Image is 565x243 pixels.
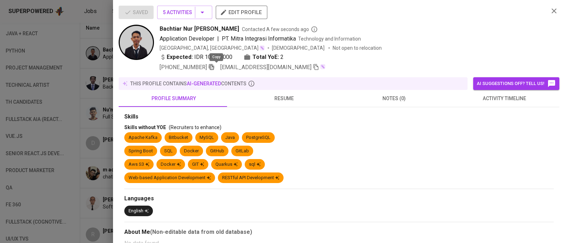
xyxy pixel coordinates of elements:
[119,25,154,60] img: 2f57fe9c8266d3f1500901c4c7845039.jpg
[298,36,361,42] span: Technology and Information
[225,134,235,141] div: Java
[215,161,238,168] div: Quarkus
[169,134,188,141] div: Bitbucket
[129,161,149,168] div: Aws S3
[280,53,284,61] span: 2
[343,94,445,103] span: notes (0)
[160,53,232,61] div: IDR 10.000.000
[163,8,207,17] span: 5 Activities
[129,148,153,154] div: Spring Boot
[242,26,318,33] span: Contacted A few seconds ago
[272,44,326,51] span: [DEMOGRAPHIC_DATA]
[184,148,199,154] div: Docker
[217,35,219,43] span: |
[320,64,326,69] img: magic_wand.svg
[124,113,554,121] div: Skills
[167,53,193,61] b: Expected:
[164,148,173,154] div: SQL
[333,44,382,51] p: Not open to relocation
[130,80,246,87] p: this profile contains contents
[124,228,554,236] div: About Me
[160,35,214,42] span: Application Developer
[124,124,166,130] span: Skills without YOE
[129,208,149,214] div: English
[216,9,267,15] a: edit profile
[160,64,207,71] span: [PHONE_NUMBER]
[200,134,214,141] div: MySQL
[192,161,204,168] div: GIT
[477,79,556,88] span: AI suggestions off? Tell us!
[453,94,555,103] span: activity timeline
[123,94,225,103] span: profile summary
[157,6,212,19] button: 5 Activities
[160,25,239,33] span: Bachtiar Nur [PERSON_NAME]
[169,124,221,130] span: (Recruiters to enhance)
[246,134,270,141] div: PostgreSQL
[220,64,311,71] span: [EMAIL_ADDRESS][DOMAIN_NAME]
[160,44,265,51] div: [GEOGRAPHIC_DATA], [GEOGRAPHIC_DATA]
[161,161,181,168] div: Docker
[150,229,252,235] b: (Non-editable data from old database)
[124,195,554,203] div: Languages
[259,45,265,51] img: magic_wand.svg
[252,53,279,61] b: Total YoE:
[222,175,279,181] div: RESTful API Development
[473,77,559,90] button: AI suggestions off? Tell us!
[236,148,249,154] div: GitLab
[221,8,262,17] span: edit profile
[187,81,221,86] span: AI-generated
[129,175,211,181] div: Web-based Application Development
[311,26,318,33] svg: By Batam recruiter
[129,134,157,141] div: Apache Kafka
[249,161,261,168] div: sql
[210,148,224,154] div: GitHub
[216,6,267,19] button: edit profile
[233,94,335,103] span: resume
[222,35,296,42] span: PT. Mitra Integrasi Informatika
